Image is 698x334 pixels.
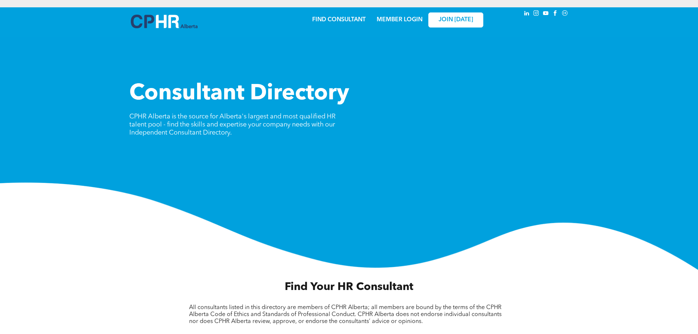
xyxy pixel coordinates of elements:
span: Find Your HR Consultant [285,282,413,293]
a: youtube [542,9,550,19]
a: FIND CONSULTANT [312,17,366,23]
span: All consultants listed in this directory are members of CPHR Alberta; all members are bound by th... [189,305,502,324]
a: JOIN [DATE] [428,12,483,27]
span: Consultant Directory [129,83,349,105]
a: facebook [551,9,559,19]
a: linkedin [523,9,531,19]
a: Social network [561,9,569,19]
img: A blue and white logo for cp alberta [131,15,197,28]
a: MEMBER LOGIN [377,17,422,23]
a: instagram [532,9,540,19]
span: JOIN [DATE] [439,16,473,23]
span: CPHR Alberta is the source for Alberta's largest and most qualified HR talent pool - find the ski... [129,113,336,136]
